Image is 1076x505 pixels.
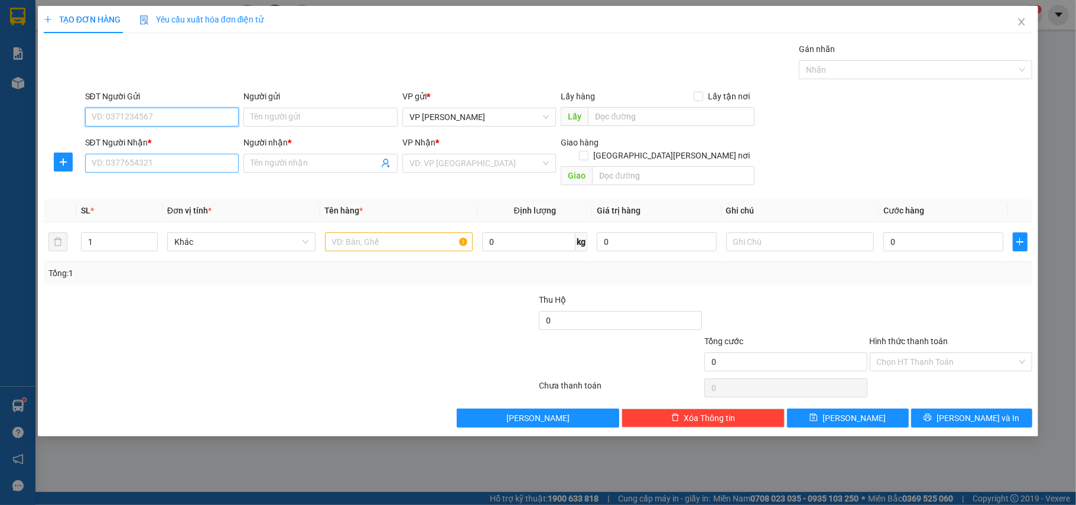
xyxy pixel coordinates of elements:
[174,233,308,251] span: Khác
[48,267,416,280] div: Tổng: 1
[85,136,239,149] div: SĐT Người Nhận
[15,15,74,74] img: logo.jpg
[721,199,879,222] th: Ghi chú
[139,15,264,24] span: Yêu cầu xuất hóa đơn điện tử
[325,206,363,215] span: Tên hàng
[883,206,924,215] span: Cước hàng
[409,108,550,126] span: VP Bạc Liêu
[110,44,494,59] li: Hotline: 02839552959
[243,136,398,149] div: Người nhận
[561,107,588,126] span: Lấy
[799,44,835,54] label: Gán nhãn
[810,413,818,423] span: save
[937,412,1019,425] span: [PERSON_NAME] và In
[597,206,641,215] span: Giá trị hàng
[561,166,592,185] span: Giao
[402,138,435,147] span: VP Nhận
[139,15,149,25] img: icon
[622,409,785,428] button: deleteXóa Thông tin
[538,379,703,400] div: Chưa thanh toán
[514,206,556,215] span: Định lượng
[1017,17,1026,27] span: close
[539,295,566,305] span: Thu Hộ
[589,149,755,162] span: [GEOGRAPHIC_DATA][PERSON_NAME] nơi
[1013,232,1028,251] button: plus
[381,158,391,168] span: user-add
[243,90,398,103] div: Người gửi
[870,336,948,346] label: Hình thức thanh toán
[81,206,90,215] span: SL
[576,232,587,251] span: kg
[561,92,595,101] span: Lấy hàng
[85,90,239,103] div: SĐT Người Gửi
[457,409,620,428] button: [PERSON_NAME]
[15,86,206,105] b: GỬI : VP [PERSON_NAME]
[167,206,212,215] span: Đơn vị tính
[1013,237,1028,247] span: plus
[911,409,1033,428] button: printer[PERSON_NAME] và In
[924,413,932,423] span: printer
[704,336,743,346] span: Tổng cước
[561,138,599,147] span: Giao hàng
[54,153,73,171] button: plus
[671,413,680,423] span: delete
[684,412,736,425] span: Xóa Thông tin
[703,90,755,103] span: Lấy tận nơi
[1005,6,1038,39] button: Close
[588,107,755,126] input: Dọc đường
[325,232,473,251] input: VD: Bàn, Ghế
[592,166,755,185] input: Dọc đường
[787,409,909,428] button: save[PERSON_NAME]
[726,232,875,251] input: Ghi Chú
[54,157,72,167] span: plus
[402,90,557,103] div: VP gửi
[48,232,67,251] button: delete
[44,15,121,24] span: TẠO ĐƠN HÀNG
[110,29,494,44] li: 26 Phó Cơ Điều, Phường 12
[597,232,716,251] input: 0
[44,15,52,24] span: plus
[506,412,570,425] span: [PERSON_NAME]
[823,412,886,425] span: [PERSON_NAME]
